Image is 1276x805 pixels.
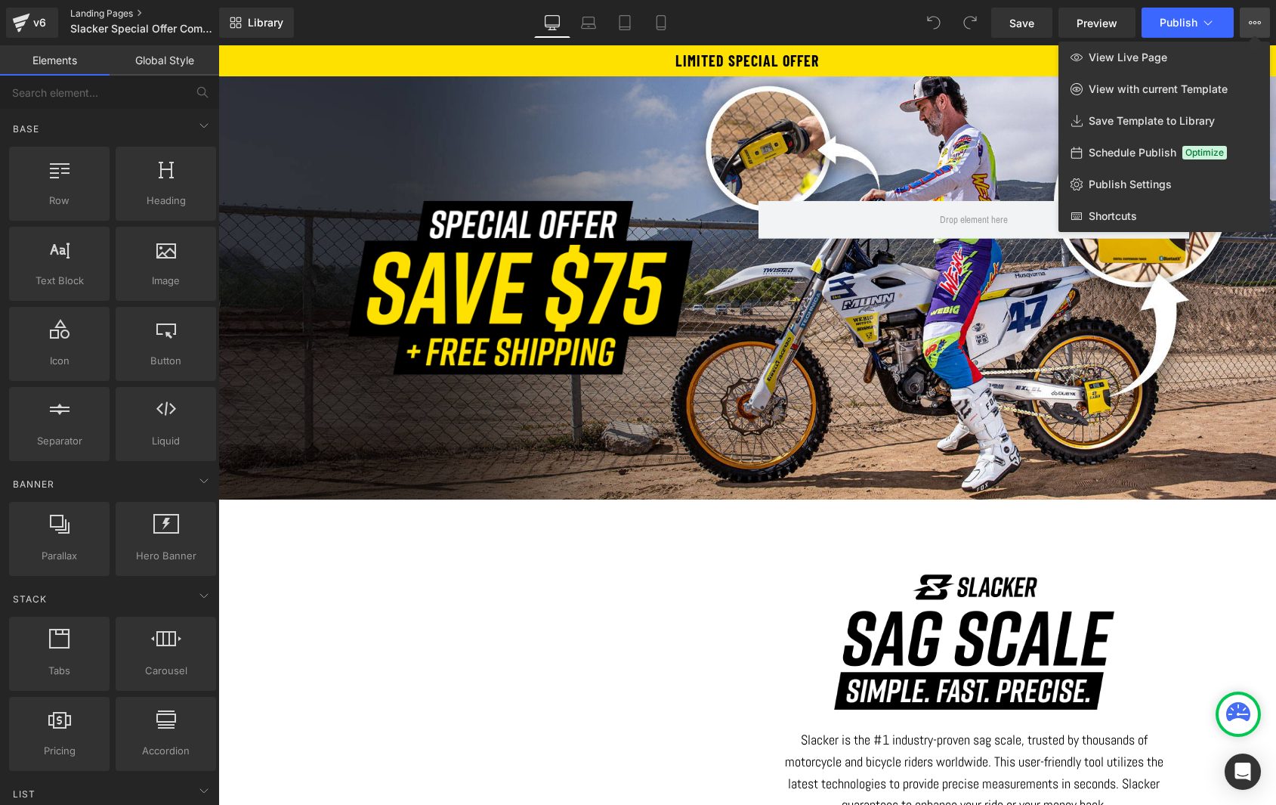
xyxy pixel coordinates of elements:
[120,273,212,289] span: Image
[110,45,219,76] a: Global Style
[14,663,105,679] span: Tabs
[14,193,105,209] span: Row
[120,433,212,449] span: Liquid
[1160,17,1197,29] span: Publish
[70,8,244,20] a: Landing Pages
[11,787,37,801] span: List
[1089,178,1172,191] span: Publish Settings
[1089,209,1137,223] span: Shortcuts
[11,122,41,136] span: Base
[1225,754,1261,790] div: Open Intercom Messenger
[14,743,105,759] span: Pricing
[83,511,521,777] iframe: Slacker Digital Sag Scale Overview
[1089,146,1176,159] span: Schedule Publish
[70,23,215,35] span: Slacker Special Offer Combo - Save $75
[120,663,212,679] span: Carousel
[919,8,949,38] button: Undo
[1077,15,1117,31] span: Preview
[1009,15,1034,31] span: Save
[120,548,212,564] span: Hero Banner
[11,592,48,606] span: Stack
[11,477,56,491] span: Banner
[120,353,212,369] span: Button
[955,8,985,38] button: Redo
[607,8,643,38] a: Tablet
[14,353,105,369] span: Icon
[14,433,105,449] span: Separator
[14,548,105,564] span: Parallax
[1240,8,1270,38] button: View Live PageView with current TemplateSave Template to LibrarySchedule PublishOptimizePublish S...
[570,8,607,38] a: Laptop
[219,8,294,38] a: New Library
[1089,51,1167,64] span: View Live Page
[6,8,58,38] a: v6
[1089,82,1228,96] span: View with current Template
[120,193,212,209] span: Heading
[555,684,956,771] p: Slacker is the #1 industry-proven sag scale, trusted by thousands of motorcycle and bicycle rider...
[1089,114,1215,128] span: Save Template to Library
[643,8,679,38] a: Mobile
[30,13,49,33] div: v6
[248,16,283,29] span: Library
[534,8,570,38] a: Desktop
[120,743,212,759] span: Accordion
[14,273,105,289] span: Text Block
[1182,146,1227,159] span: Optimize
[1058,8,1135,38] a: Preview
[1142,8,1234,38] button: Publish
